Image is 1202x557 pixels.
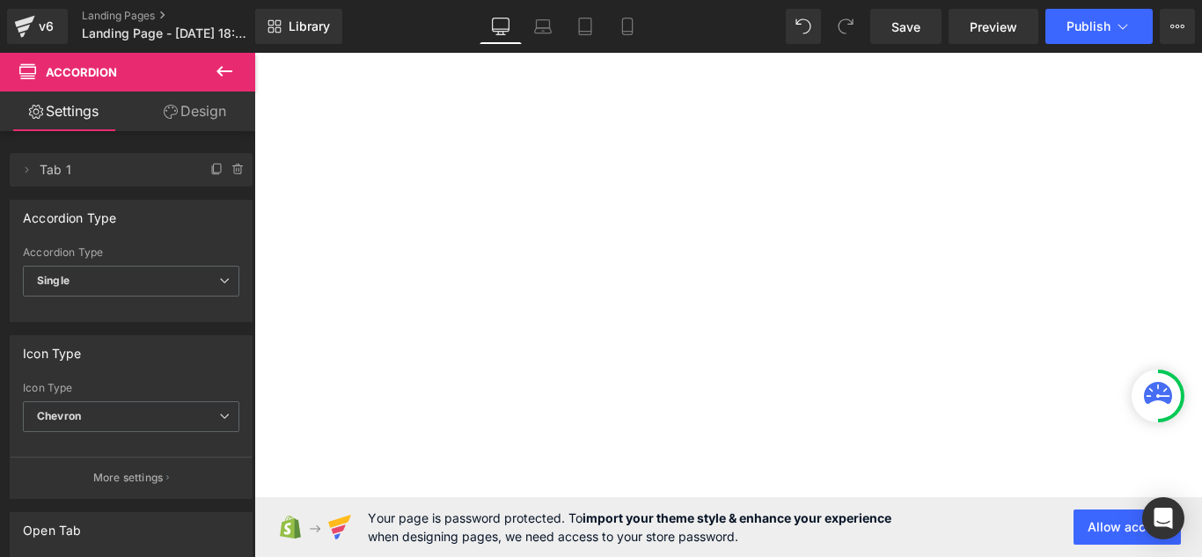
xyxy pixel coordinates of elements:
div: Icon Type [23,382,239,394]
span: Tab 1 [40,153,187,187]
span: Publish [1066,19,1110,33]
a: New Library [255,9,342,44]
span: Preview [970,18,1017,36]
span: Save [891,18,920,36]
div: Accordion Type [23,246,239,259]
button: Publish [1045,9,1153,44]
p: More settings [93,470,164,486]
a: v6 [7,9,68,44]
button: Allow access [1074,509,1181,545]
button: Undo [786,9,821,44]
button: More [1160,9,1195,44]
a: Preview [949,9,1038,44]
a: Tablet [564,9,606,44]
span: Accordion [46,65,117,79]
button: Redo [828,9,863,44]
span: Library [289,18,330,34]
div: v6 [35,15,57,38]
div: Icon Type [23,336,82,361]
span: Your page is password protected. To when designing pages, we need access to your store password. [368,509,891,546]
a: Landing Pages [82,9,284,23]
button: More settings [11,457,252,498]
a: Desktop [480,9,522,44]
div: Open Tab [23,513,81,538]
span: Landing Page - [DATE] 18:09:28 [82,26,251,40]
a: Design [131,92,259,131]
a: Mobile [606,9,649,44]
div: Accordion Type [23,201,117,225]
strong: import your theme style & enhance your experience [583,510,891,525]
a: Laptop [522,9,564,44]
b: Chevron [37,409,81,422]
div: Open Intercom Messenger [1142,497,1184,539]
b: Single [37,274,70,287]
